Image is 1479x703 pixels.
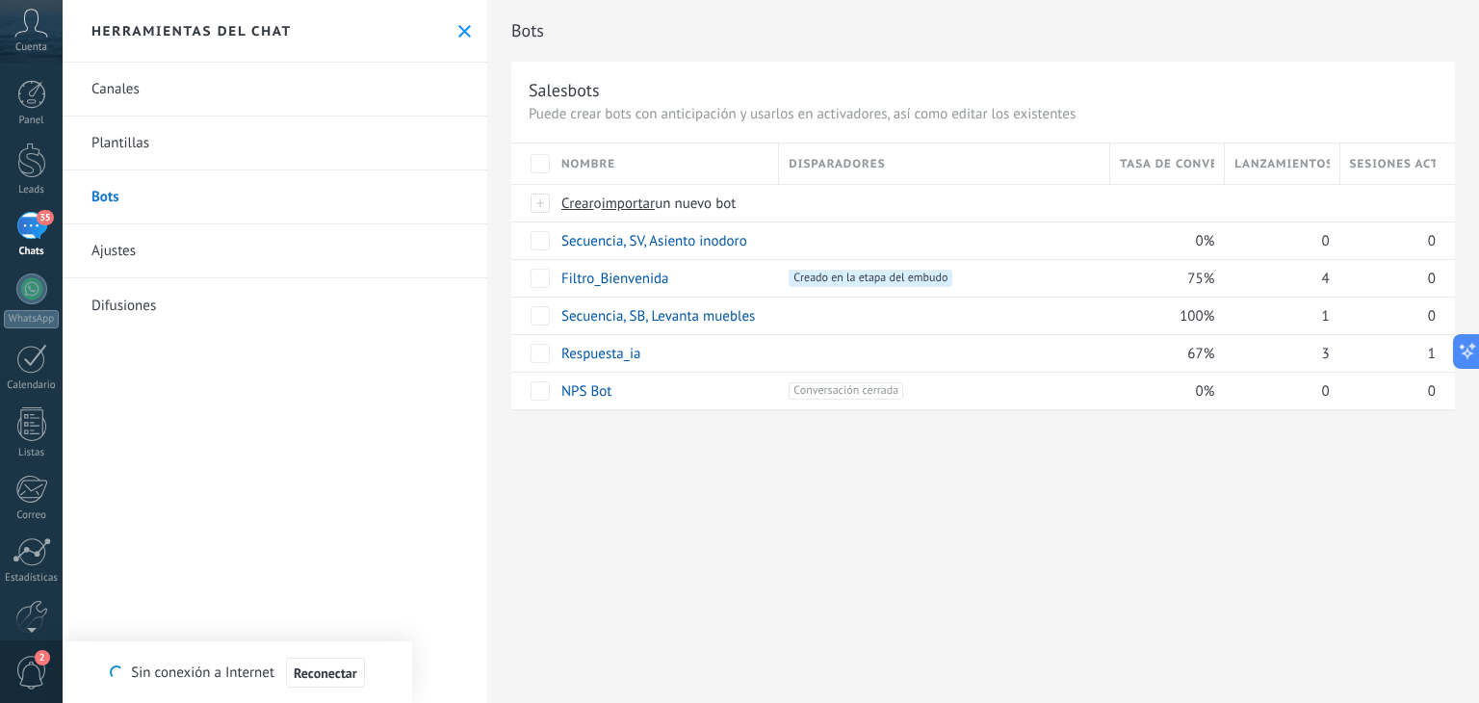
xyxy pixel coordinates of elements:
div: 0 [1340,260,1436,297]
div: 0 [1340,222,1436,259]
span: 0 [1321,232,1329,250]
div: 100% [1110,298,1215,334]
span: 3 [1321,345,1329,363]
a: Plantillas [63,117,487,170]
span: un nuevo bot [655,195,736,213]
div: 67% [1110,335,1215,372]
span: 0% [1195,382,1214,401]
a: Filtro_Bienvenida [561,270,669,288]
div: Salesbots [529,79,600,101]
span: Tasa de conversión [1120,155,1214,173]
span: 1 [1428,345,1436,363]
div: Bots [1340,185,1436,221]
div: Leads [4,184,60,196]
div: 1 [1340,335,1436,372]
div: Panel [4,115,60,127]
span: 0 [1428,307,1436,325]
div: Correo [4,509,60,522]
div: WhatsApp [4,310,59,328]
h2: Bots [511,12,1455,50]
div: Sin conexión a Internet [110,657,364,689]
div: 0 [1225,373,1330,409]
span: 1 [1321,307,1329,325]
p: Puede crear bots con anticipación y usarlos en activadores, así como editar los existentes [529,105,1438,123]
span: 0 [1428,270,1436,288]
button: Reconectar [286,658,365,689]
span: Nombre [561,155,615,173]
span: Disparadores [789,155,885,173]
div: 0 [1340,373,1436,409]
div: 0 [1340,298,1436,334]
span: o [594,195,602,213]
span: 100% [1180,307,1214,325]
span: Conversación cerrada [789,382,903,400]
a: Ajustes [63,224,487,278]
span: Reconectar [294,666,357,680]
span: 0 [1428,232,1436,250]
span: 2 [35,650,50,665]
a: Canales [63,63,487,117]
a: Bots [63,170,487,224]
span: 67% [1187,345,1214,363]
span: Crear [561,195,594,213]
div: 3 [1225,335,1330,372]
div: Estadísticas [4,572,60,585]
div: 0% [1110,373,1215,409]
a: Secuencia, SB, Levanta muebles [561,307,755,325]
span: 75% [1187,270,1214,288]
span: 0 [1428,382,1436,401]
div: Calendario [4,379,60,392]
div: 75% [1110,260,1215,297]
a: Secuencia, SV, Asiento inodoro [561,232,747,250]
div: Bots [1225,185,1330,221]
span: 0 [1321,382,1329,401]
a: Respuesta_ia [561,345,640,363]
span: 4 [1321,270,1329,288]
div: 0 [1225,222,1330,259]
span: 0% [1195,232,1214,250]
span: Cuenta [15,41,47,54]
h2: Herramientas del chat [91,22,292,39]
span: 35 [37,210,53,225]
a: NPS Bot [561,382,611,401]
span: Lanzamientos totales [1234,155,1329,173]
a: Difusiones [63,278,487,332]
span: Creado en la etapa del embudo [789,270,952,287]
span: Sesiones activas [1350,155,1436,173]
div: 1 [1225,298,1330,334]
span: importar [602,195,656,213]
div: 4 [1225,260,1330,297]
div: Chats [4,246,60,258]
div: 0% [1110,222,1215,259]
div: Listas [4,447,60,459]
